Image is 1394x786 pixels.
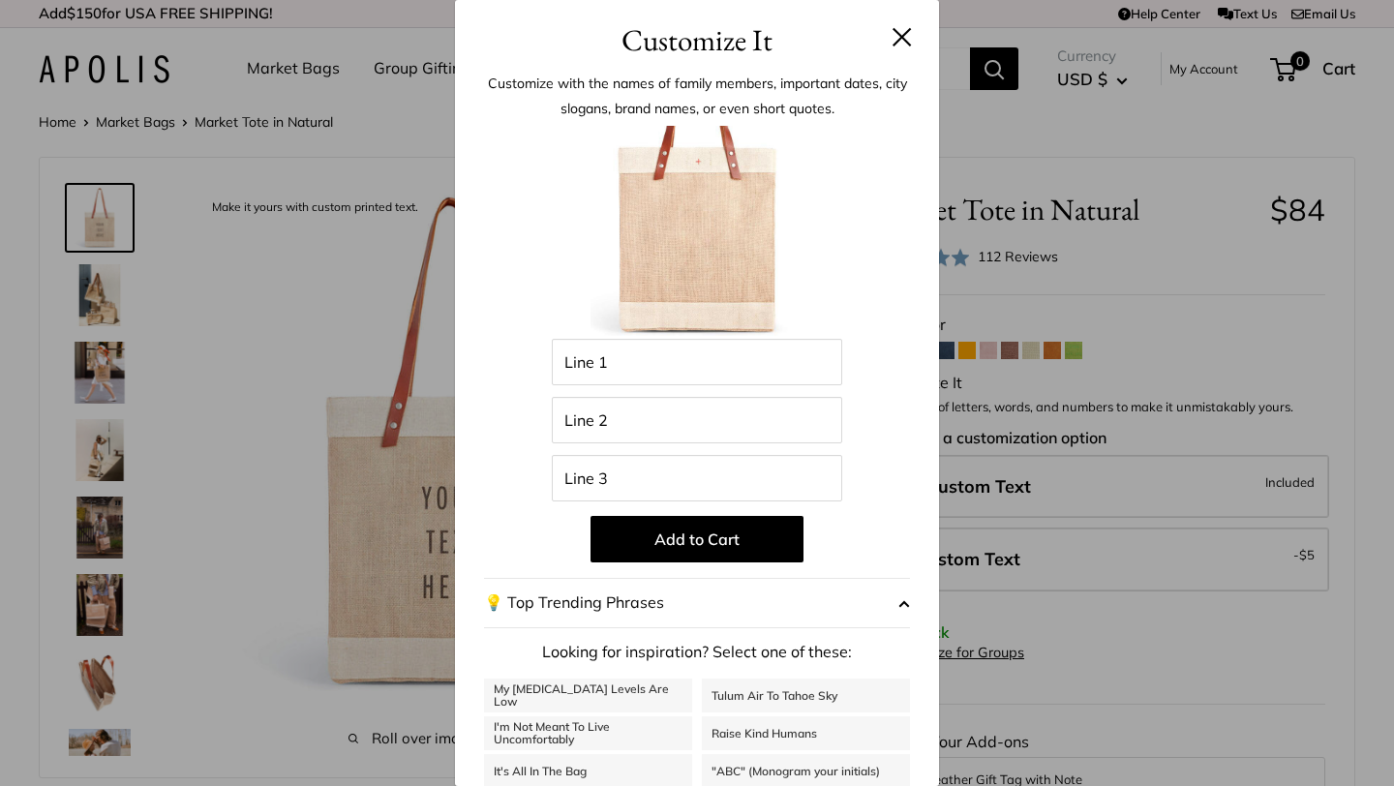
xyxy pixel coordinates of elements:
[591,516,803,562] button: Add to Cart
[484,578,910,628] button: 💡 Top Trending Phrases
[591,126,803,339] img: Blank_Product.002.jpg
[484,679,692,712] a: My [MEDICAL_DATA] Levels Are Low
[484,17,910,63] h3: Customize It
[484,638,910,667] p: Looking for inspiration? Select one of these:
[702,716,910,750] a: Raise Kind Humans
[484,71,910,121] p: Customize with the names of family members, important dates, city slogans, brand names, or even s...
[484,716,692,750] a: I'm Not Meant To Live Uncomfortably
[702,679,910,712] a: Tulum Air To Tahoe Sky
